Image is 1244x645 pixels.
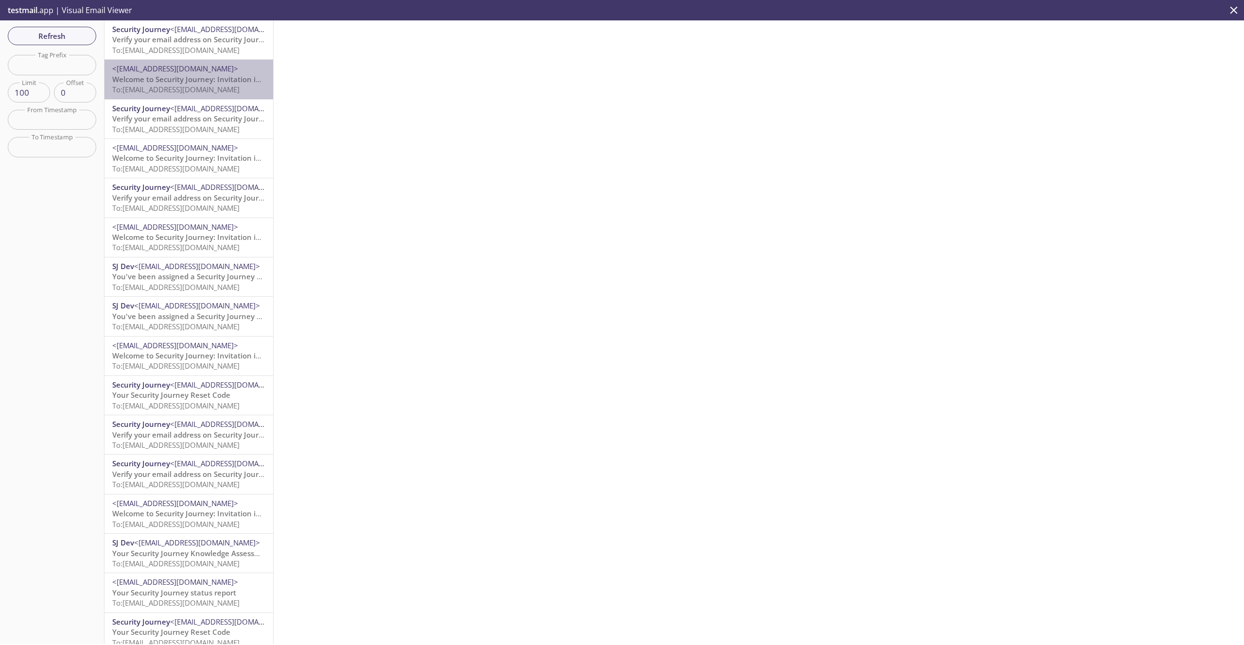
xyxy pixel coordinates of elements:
span: SJ Dev [112,538,134,547]
span: <[EMAIL_ADDRESS][DOMAIN_NAME]> [170,182,296,192]
span: Verify your email address on Security Journey [112,430,272,440]
span: <[EMAIL_ADDRESS][DOMAIN_NAME]> [170,617,296,627]
div: SJ Dev<[EMAIL_ADDRESS][DOMAIN_NAME]>You've been assigned a Security Journey Knowledge AssessmentT... [104,297,273,336]
span: To: [EMAIL_ADDRESS][DOMAIN_NAME] [112,164,240,173]
span: <[EMAIL_ADDRESS][DOMAIN_NAME]> [112,498,238,508]
span: To: [EMAIL_ADDRESS][DOMAIN_NAME] [112,519,240,529]
div: <[EMAIL_ADDRESS][DOMAIN_NAME]>Your Security Journey status reportTo:[EMAIL_ADDRESS][DOMAIN_NAME] [104,573,273,612]
span: You've been assigned a Security Journey Knowledge Assessment [112,272,339,281]
span: SJ Dev [112,261,134,271]
span: To: [EMAIL_ADDRESS][DOMAIN_NAME] [112,85,240,94]
span: <[EMAIL_ADDRESS][DOMAIN_NAME]> [170,103,296,113]
span: Refresh [16,30,88,42]
span: Verify your email address on Security Journey [112,114,272,123]
span: Verify your email address on Security Journey [112,193,272,203]
span: Security Journey [112,182,170,192]
span: <[EMAIL_ADDRESS][DOMAIN_NAME]> [134,301,260,310]
span: SJ Dev [112,301,134,310]
span: Welcome to Security Journey: Invitation instructions [112,153,295,163]
div: SJ Dev<[EMAIL_ADDRESS][DOMAIN_NAME]>Your Security Journey Knowledge Assessment is WaitingTo:[EMAI... [104,534,273,573]
div: <[EMAIL_ADDRESS][DOMAIN_NAME]>Welcome to Security Journey: Invitation instructionsTo:[EMAIL_ADDRE... [104,60,273,99]
span: To: [EMAIL_ADDRESS][DOMAIN_NAME] [112,124,240,134]
span: <[EMAIL_ADDRESS][DOMAIN_NAME]> [134,538,260,547]
span: To: [EMAIL_ADDRESS][DOMAIN_NAME] [112,598,240,608]
span: <[EMAIL_ADDRESS][DOMAIN_NAME]> [112,577,238,587]
span: To: [EMAIL_ADDRESS][DOMAIN_NAME] [112,401,240,410]
span: Security Journey [112,24,170,34]
span: To: [EMAIL_ADDRESS][DOMAIN_NAME] [112,440,240,450]
span: <[EMAIL_ADDRESS][DOMAIN_NAME]> [112,143,238,153]
div: Security Journey<[EMAIL_ADDRESS][DOMAIN_NAME]>Verify your email address on Security JourneyTo:[EM... [104,455,273,493]
span: To: [EMAIL_ADDRESS][DOMAIN_NAME] [112,242,240,252]
span: <[EMAIL_ADDRESS][DOMAIN_NAME]> [112,340,238,350]
span: To: [EMAIL_ADDRESS][DOMAIN_NAME] [112,322,240,331]
span: <[EMAIL_ADDRESS][DOMAIN_NAME]> [170,380,296,390]
span: <[EMAIL_ADDRESS][DOMAIN_NAME]> [170,458,296,468]
div: Security Journey<[EMAIL_ADDRESS][DOMAIN_NAME]>Verify your email address on Security JourneyTo:[EM... [104,178,273,217]
span: Security Journey [112,419,170,429]
span: To: [EMAIL_ADDRESS][DOMAIN_NAME] [112,361,240,371]
span: To: [EMAIL_ADDRESS][DOMAIN_NAME] [112,45,240,55]
span: To: [EMAIL_ADDRESS][DOMAIN_NAME] [112,203,240,213]
div: SJ Dev<[EMAIL_ADDRESS][DOMAIN_NAME]>You've been assigned a Security Journey Knowledge AssessmentT... [104,257,273,296]
div: <[EMAIL_ADDRESS][DOMAIN_NAME]>Welcome to Security Journey: Invitation instructionsTo:[EMAIL_ADDRE... [104,218,273,257]
span: <[EMAIL_ADDRESS][DOMAIN_NAME]> [170,419,296,429]
span: Your Security Journey Reset Code [112,390,230,400]
div: <[EMAIL_ADDRESS][DOMAIN_NAME]>Welcome to Security Journey: Invitation instructionsTo:[EMAIL_ADDRE... [104,494,273,533]
span: <[EMAIL_ADDRESS][DOMAIN_NAME]> [112,222,238,232]
span: Verify your email address on Security Journey [112,469,272,479]
div: <[EMAIL_ADDRESS][DOMAIN_NAME]>Welcome to Security Journey: Invitation instructionsTo:[EMAIL_ADDRE... [104,139,273,178]
span: Security Journey [112,458,170,468]
span: Your Security Journey Knowledge Assessment is Waiting [112,548,309,558]
span: Security Journey [112,103,170,113]
div: Security Journey<[EMAIL_ADDRESS][DOMAIN_NAME]>Verify your email address on Security JourneyTo:[EM... [104,20,273,59]
span: Welcome to Security Journey: Invitation instructions [112,74,295,84]
span: Security Journey [112,617,170,627]
span: <[EMAIL_ADDRESS][DOMAIN_NAME]> [112,64,238,73]
span: You've been assigned a Security Journey Knowledge Assessment [112,311,339,321]
span: Welcome to Security Journey: Invitation instructions [112,232,295,242]
span: To: [EMAIL_ADDRESS][DOMAIN_NAME] [112,559,240,568]
span: Your Security Journey Reset Code [112,627,230,637]
div: Security Journey<[EMAIL_ADDRESS][DOMAIN_NAME]>Your Security Journey Reset CodeTo:[EMAIL_ADDRESS][... [104,376,273,415]
span: Your Security Journey status report [112,588,236,597]
div: Security Journey<[EMAIL_ADDRESS][DOMAIN_NAME]>Verify your email address on Security JourneyTo:[EM... [104,415,273,454]
button: Refresh [8,27,96,45]
span: Security Journey [112,380,170,390]
span: <[EMAIL_ADDRESS][DOMAIN_NAME]> [170,24,296,34]
span: <[EMAIL_ADDRESS][DOMAIN_NAME]> [134,261,260,271]
span: To: [EMAIL_ADDRESS][DOMAIN_NAME] [112,479,240,489]
div: <[EMAIL_ADDRESS][DOMAIN_NAME]>Welcome to Security Journey: Invitation instructionsTo:[EMAIL_ADDRE... [104,337,273,375]
span: Welcome to Security Journey: Invitation instructions [112,509,295,518]
span: To: [EMAIL_ADDRESS][DOMAIN_NAME] [112,282,240,292]
span: Welcome to Security Journey: Invitation instructions [112,351,295,360]
span: testmail [8,5,37,16]
span: Verify your email address on Security Journey [112,34,272,44]
div: Security Journey<[EMAIL_ADDRESS][DOMAIN_NAME]>Verify your email address on Security JourneyTo:[EM... [104,100,273,138]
